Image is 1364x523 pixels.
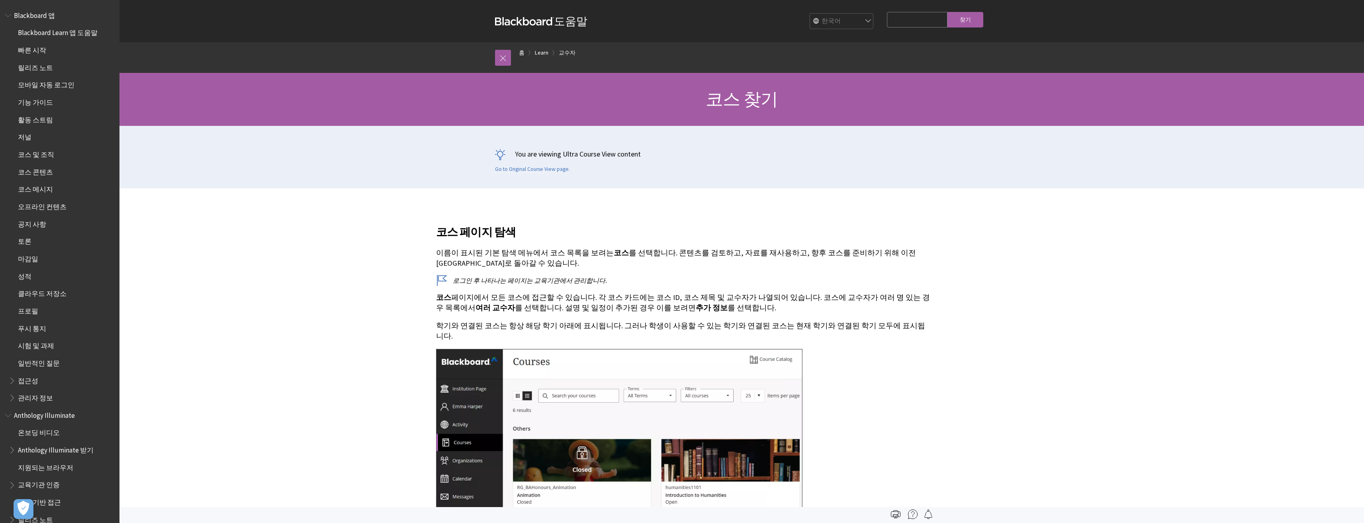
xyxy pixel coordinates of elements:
span: 일반적인 질문 [18,357,60,367]
span: 추가 정보 [696,303,728,312]
span: 역할 기반 접근 [18,496,61,506]
strong: Blackboard [495,17,554,25]
p: 페이지에서 모든 코스에 접근할 수 있습니다. 각 코스 카드에는 코스 ID, 코스 제목 및 교수자가 나열되어 있습니다. 코스에 교수자가 여러 명 있는 경우 목록에서 를 선택합니... [436,292,930,313]
h2: 코스 페이지 탐색 [436,214,930,240]
span: 프로필 [18,304,38,315]
span: 저널 [18,131,31,141]
span: Blackboard Learn 앱 도움말 [18,26,98,37]
span: 코스 찾기 [706,88,778,110]
select: Site Language Selector [810,14,874,29]
p: 학기와 연결된 코스는 항상 해당 학기 아래에 표시됩니다. 그러나 학생이 사용할 수 있는 학기와 연결된 코스는 현재 학기와 연결된 학기 모두에 표시됩니다. [436,321,930,341]
span: 기능 가이드 [18,96,53,106]
a: 홈 [519,48,524,58]
span: 푸시 통지 [18,322,46,333]
span: 지원되는 브라우저 [18,461,73,472]
a: Go to Original Course View page. [495,166,570,173]
span: 코스 [614,248,629,257]
img: Print [891,509,900,519]
a: Learn [535,48,548,58]
span: 코스 콘텐츠 [18,165,53,176]
span: 클라우드 저장소 [18,287,67,298]
span: 활동 스트림 [18,113,53,124]
span: 릴리즈 노트 [18,61,53,72]
span: 여러 교수자 [476,303,515,312]
span: 공지 사항 [18,217,46,228]
button: 개방형 기본 설정 [14,499,33,519]
input: 찾기 [947,12,983,27]
nav: Book outline for Blackboard App Help [5,9,115,405]
a: 교수자 [559,48,575,58]
span: 오프라인 컨텐츠 [18,200,67,211]
p: You are viewing Ultra Course View content [495,149,989,159]
span: 토론 [18,235,31,246]
span: 빠른 시작 [18,43,46,54]
span: 성적 [18,270,31,280]
span: 관리자 정보 [18,391,53,402]
span: 코스 및 조직 [18,148,54,159]
span: Anthology Illuminate 받기 [18,443,94,454]
a: Blackboard도움말 [495,14,587,28]
span: 마감일 [18,252,38,263]
span: 코스 [436,293,451,302]
p: 이름이 표시된 기본 탐색 메뉴에서 코스 목록을 보려는 를 선택합니다. 콘텐츠를 검토하고, 자료를 재사용하고, 향후 코스를 준비하기 위해 이전 [GEOGRAPHIC_DATA]로... [436,248,930,268]
img: Follow this page [924,509,933,519]
img: More help [908,509,918,519]
p: 로그인 후 나타나는 페이지는 교육기관에서 관리합니다. [436,276,930,285]
span: 접근성 [18,374,38,385]
span: 시험 및 과제 [18,339,54,350]
span: 교육기관 인증 [18,478,60,489]
span: 코스 메시지 [18,183,53,194]
span: Anthology Illuminate [14,409,75,419]
span: 온보딩 비디오 [18,426,60,437]
span: 모바일 자동 로그인 [18,78,74,89]
span: Blackboard 앱 [14,9,55,20]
